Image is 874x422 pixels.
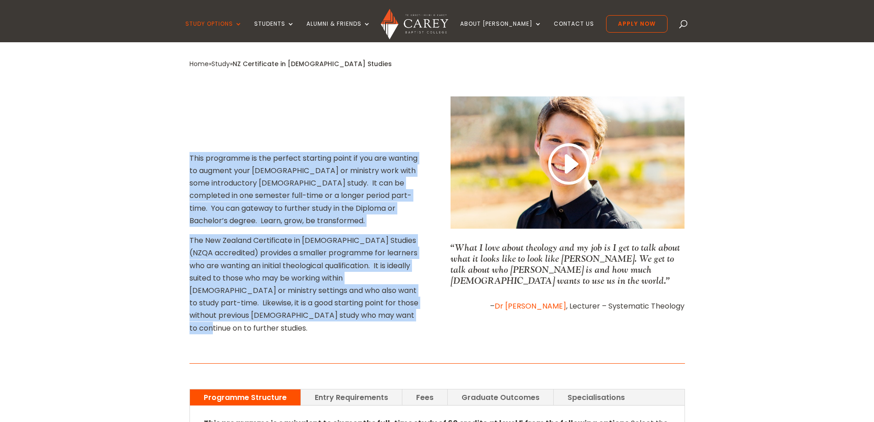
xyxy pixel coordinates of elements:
img: Carey Baptist College [381,9,448,39]
a: Contact Us [554,21,594,42]
a: Fees [402,389,447,405]
a: Dr [PERSON_NAME] [495,301,566,311]
a: Specialisations [554,389,639,405]
a: Apply Now [606,15,668,33]
span: NZ Certificate in [DEMOGRAPHIC_DATA] Studies [233,59,392,68]
a: Study [212,59,230,68]
p: – , Lecturer – Systematic Theology [451,300,685,312]
a: Alumni & Friends [306,21,371,42]
p: The New Zealand Certificate in [DEMOGRAPHIC_DATA] Studies (NZQA accredited) provides a smaller pr... [189,234,423,334]
a: About [PERSON_NAME] [460,21,542,42]
p: “What I love about theology and my job is I get to talk about what it looks like to look like [PE... [451,242,685,286]
a: Students [254,21,295,42]
a: Home [189,59,209,68]
a: Study Options [185,21,242,42]
a: Entry Requirements [301,389,402,405]
a: Programme Structure [190,389,301,405]
a: Graduate Outcomes [448,389,553,405]
span: » » [189,59,392,68]
p: This programme is the perfect starting point if you are wanting to augment your [DEMOGRAPHIC_DATA... [189,152,423,234]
